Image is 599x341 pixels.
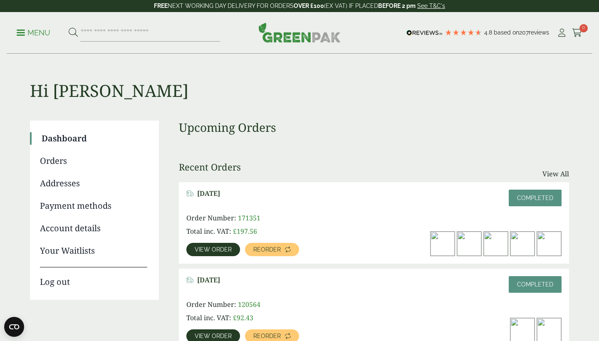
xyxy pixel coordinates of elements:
span: Reorder [253,247,281,252]
img: Kraft-Bowl-500ml-with-Nachos-300x200.jpg [484,232,508,256]
img: dsc_6880a_1_3-300x200.jpg [457,232,481,256]
img: dsc_6879a_1-300x200.jpg [431,232,455,256]
i: Cart [572,29,582,37]
img: 7501_lid_1-300x198.jpg [510,232,535,256]
h3: Recent Orders [179,161,241,172]
strong: FREE [154,2,168,9]
span: 207 [519,29,529,36]
a: Menu [17,28,50,36]
h1: Hi [PERSON_NAME] [30,54,569,101]
a: View All [542,169,569,179]
a: Payment methods [40,200,147,212]
span: Order Number: [186,300,236,309]
span: Total inc. VAT: [186,227,231,236]
a: Orders [40,155,147,167]
span: Order Number: [186,213,236,222]
span: [DATE] [197,190,220,198]
div: 4.79 Stars [445,29,482,36]
a: Dashboard [42,132,147,145]
span: Based on [494,29,519,36]
span: Completed [517,195,553,201]
strong: OVER £100 [294,2,324,9]
a: Account details [40,222,147,235]
img: REVIEWS.io [406,30,443,36]
strong: BEFORE 2 pm [378,2,416,9]
a: 0 [572,27,582,39]
span: [DATE] [197,276,220,284]
p: Menu [17,28,50,38]
span: £ [233,313,237,322]
img: GreenPak Supplies [258,22,341,42]
button: Open CMP widget [4,317,24,337]
img: 4024RC-40cm-4-Fold-2-ply-Unbleached-Pack-300x300.jpg [537,232,561,256]
span: View order [195,247,232,252]
a: Your Waitlists [40,245,147,257]
span: £ [233,227,237,236]
a: View order [186,243,240,256]
span: Completed [517,281,553,288]
a: See T&C's [417,2,445,9]
a: Addresses [40,177,147,190]
span: 120564 [238,300,260,309]
span: 0 [579,24,588,32]
a: Reorder [245,243,299,256]
span: reviews [529,29,549,36]
span: Total inc. VAT: [186,313,231,322]
span: Reorder [253,333,281,339]
span: View order [195,333,232,339]
span: 171351 [238,213,260,222]
h3: Upcoming Orders [179,121,569,135]
span: 4.8 [484,29,494,36]
bdi: 92.43 [233,313,253,322]
a: Log out [40,267,147,288]
bdi: 197.56 [233,227,257,236]
i: My Account [557,29,567,37]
